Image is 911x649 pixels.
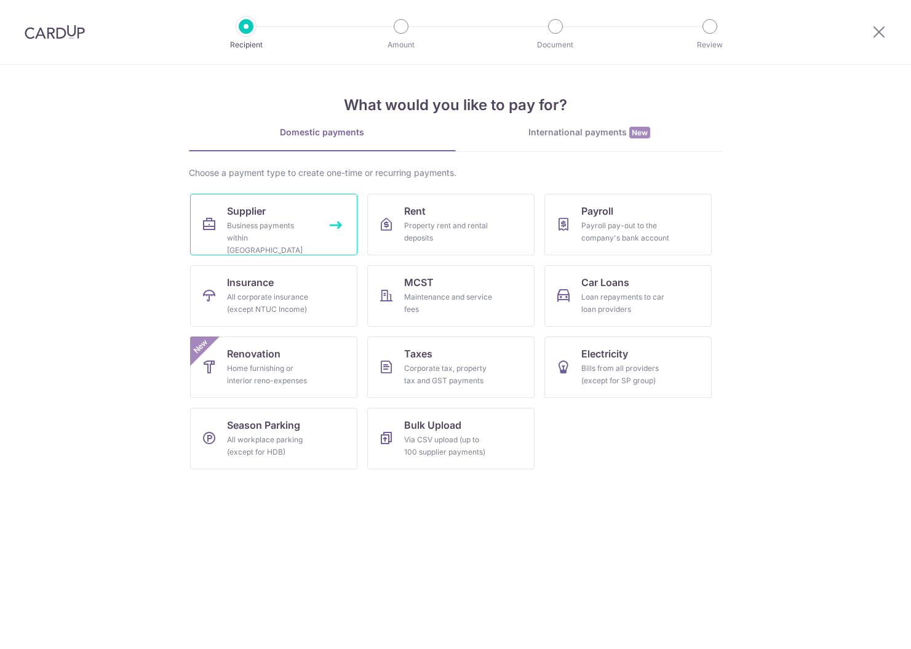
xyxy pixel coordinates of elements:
p: Document [510,39,601,51]
span: Season Parking [227,418,300,432]
span: MCST [404,275,434,290]
a: ElectricityBills from all providers (except for SP group) [544,336,712,398]
div: All corporate insurance (except NTUC Income) [227,291,316,316]
span: Bulk Upload [404,418,461,432]
a: MCSTMaintenance and service fees [367,265,535,327]
div: Choose a payment type to create one-time or recurring payments. [189,167,723,179]
a: InsuranceAll corporate insurance (except NTUC Income) [190,265,357,327]
span: Taxes [404,346,432,361]
div: Maintenance and service fees [404,291,493,316]
p: Recipient [201,39,292,51]
a: TaxesCorporate tax, property tax and GST payments [367,336,535,398]
img: CardUp [25,25,85,39]
span: Help [28,9,54,20]
a: SupplierBusiness payments within [GEOGRAPHIC_DATA] [190,194,357,255]
p: Review [664,39,755,51]
span: Car Loans [581,275,629,290]
div: All workplace parking (except for HDB) [227,434,316,458]
span: Electricity [581,346,628,361]
span: Renovation [227,346,280,361]
div: Via CSV upload (up to 100 supplier payments) [404,434,493,458]
div: Payroll pay-out to the company's bank account [581,220,670,244]
span: Payroll [581,204,613,218]
div: Loan repayments to car loan providers [581,291,670,316]
a: Car LoansLoan repayments to car loan providers [544,265,712,327]
a: RenovationHome furnishing or interior reno-expensesNew [190,336,357,398]
div: Home furnishing or interior reno-expenses [227,362,316,387]
p: Amount [356,39,447,51]
span: Rent [404,204,426,218]
div: International payments [456,126,723,139]
a: Bulk UploadVia CSV upload (up to 100 supplier payments) [367,408,535,469]
div: Corporate tax, property tax and GST payments [404,362,493,387]
div: Domestic payments [189,126,456,138]
span: Supplier [227,204,266,218]
div: Business payments within [GEOGRAPHIC_DATA] [227,220,316,257]
a: RentProperty rent and rental deposits [367,194,535,255]
span: New [190,336,210,357]
h4: What would you like to pay for? [189,94,723,116]
a: PayrollPayroll pay-out to the company's bank account [544,194,712,255]
a: Season ParkingAll workplace parking (except for HDB) [190,408,357,469]
div: Bills from all providers (except for SP group) [581,362,670,387]
div: Property rent and rental deposits [404,220,493,244]
span: New [629,127,650,138]
span: Insurance [227,275,274,290]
